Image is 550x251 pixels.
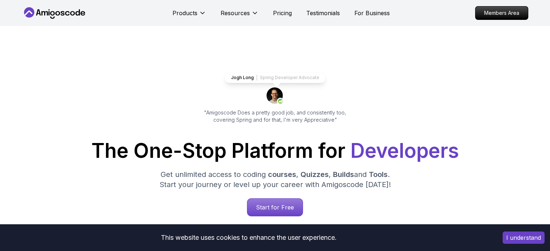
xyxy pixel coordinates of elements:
button: Products [172,9,206,23]
span: Builds [333,170,354,179]
div: This website uses cookies to enhance the user experience. [5,230,492,246]
a: Start for Free [247,198,303,216]
p: Jogh Long [231,75,254,81]
button: Resources [221,9,259,23]
p: Products [172,9,197,17]
p: "Amigoscode Does a pretty good job, and consistently too, covering Spring and for that, I'm very ... [194,109,356,124]
span: Developers [350,139,459,163]
p: Spring Developer Advocate [260,75,319,81]
span: Quizzes [300,170,329,179]
p: Get unlimited access to coding , , and . Start your journey or level up your career with Amigosco... [154,169,397,190]
span: courses [268,170,296,179]
h1: The One-Stop Platform for [28,141,523,161]
img: josh long [267,87,284,105]
button: Accept cookies [503,231,545,244]
a: Testimonials [306,9,340,17]
a: For Business [354,9,390,17]
a: Members Area [475,6,528,20]
p: Start for Free [247,199,303,216]
p: Members Area [476,7,528,20]
span: Tools [369,170,388,179]
a: Pricing [273,9,292,17]
p: Resources [221,9,250,17]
